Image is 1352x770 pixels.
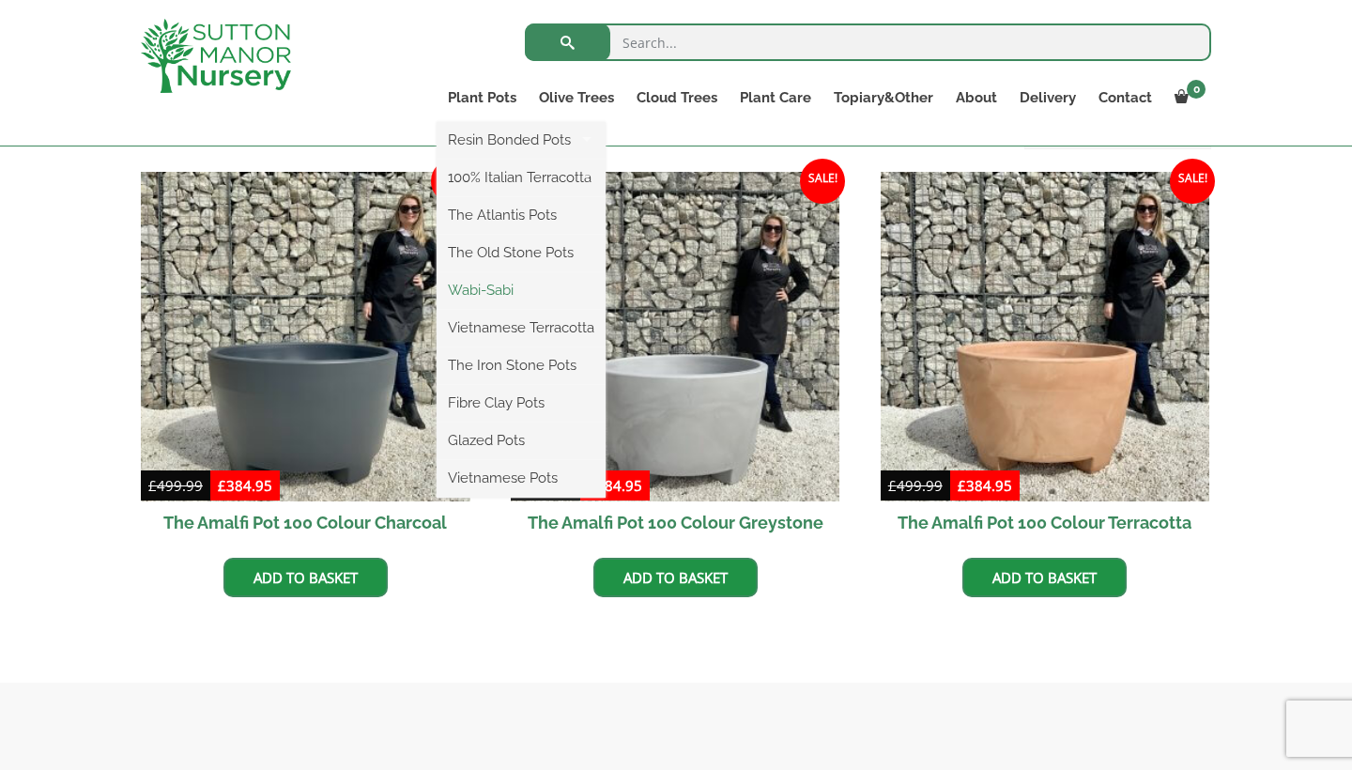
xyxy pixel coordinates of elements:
a: Glazed Pots [437,426,606,454]
bdi: 499.99 [888,476,943,495]
a: Add to basket: “The Amalfi Pot 100 Colour Charcoal” [223,558,388,597]
a: Vietnamese Pots [437,464,606,492]
span: £ [958,476,966,495]
img: The Amalfi Pot 100 Colour Charcoal [141,172,470,501]
a: Topiary&Other [822,85,945,111]
input: Search... [525,23,1211,61]
bdi: 499.99 [148,476,203,495]
a: 0 [1163,85,1211,111]
span: £ [148,476,157,495]
a: Add to basket: “The Amalfi Pot 100 Colour Greystone” [593,558,758,597]
a: Fibre Clay Pots [437,389,606,417]
span: £ [888,476,897,495]
h2: The Amalfi Pot 100 Colour Charcoal [141,501,470,544]
span: 0 [1187,80,1206,99]
bdi: 384.95 [588,476,642,495]
a: The Iron Stone Pots [437,351,606,379]
a: Sale! The Amalfi Pot 100 Colour Terracotta [881,172,1210,544]
img: The Amalfi Pot 100 Colour Greystone [511,172,840,501]
a: Vietnamese Terracotta [437,314,606,342]
h2: The Amalfi Pot 100 Colour Terracotta [881,501,1210,544]
bdi: 384.95 [958,476,1012,495]
a: Resin Bonded Pots [437,126,606,154]
span: £ [218,476,226,495]
a: 100% Italian Terracotta [437,163,606,192]
a: The Atlantis Pots [437,201,606,229]
a: The Old Stone Pots [437,239,606,267]
a: Olive Trees [528,85,625,111]
img: logo [141,19,291,93]
span: Sale! [431,159,476,204]
a: Contact [1087,85,1163,111]
h2: The Amalfi Pot 100 Colour Greystone [511,501,840,544]
a: Plant Pots [437,85,528,111]
a: Delivery [1008,85,1087,111]
a: Plant Care [729,85,822,111]
a: Sale! The Amalfi Pot 100 Colour Greystone [511,172,840,544]
a: Cloud Trees [625,85,729,111]
span: Sale! [800,159,845,204]
bdi: 384.95 [218,476,272,495]
a: Wabi-Sabi [437,276,606,304]
img: The Amalfi Pot 100 Colour Terracotta [881,172,1210,501]
a: Sale! The Amalfi Pot 100 Colour Charcoal [141,172,470,544]
a: About [945,85,1008,111]
a: Add to basket: “The Amalfi Pot 100 Colour Terracotta” [962,558,1127,597]
span: Sale! [1170,159,1215,204]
